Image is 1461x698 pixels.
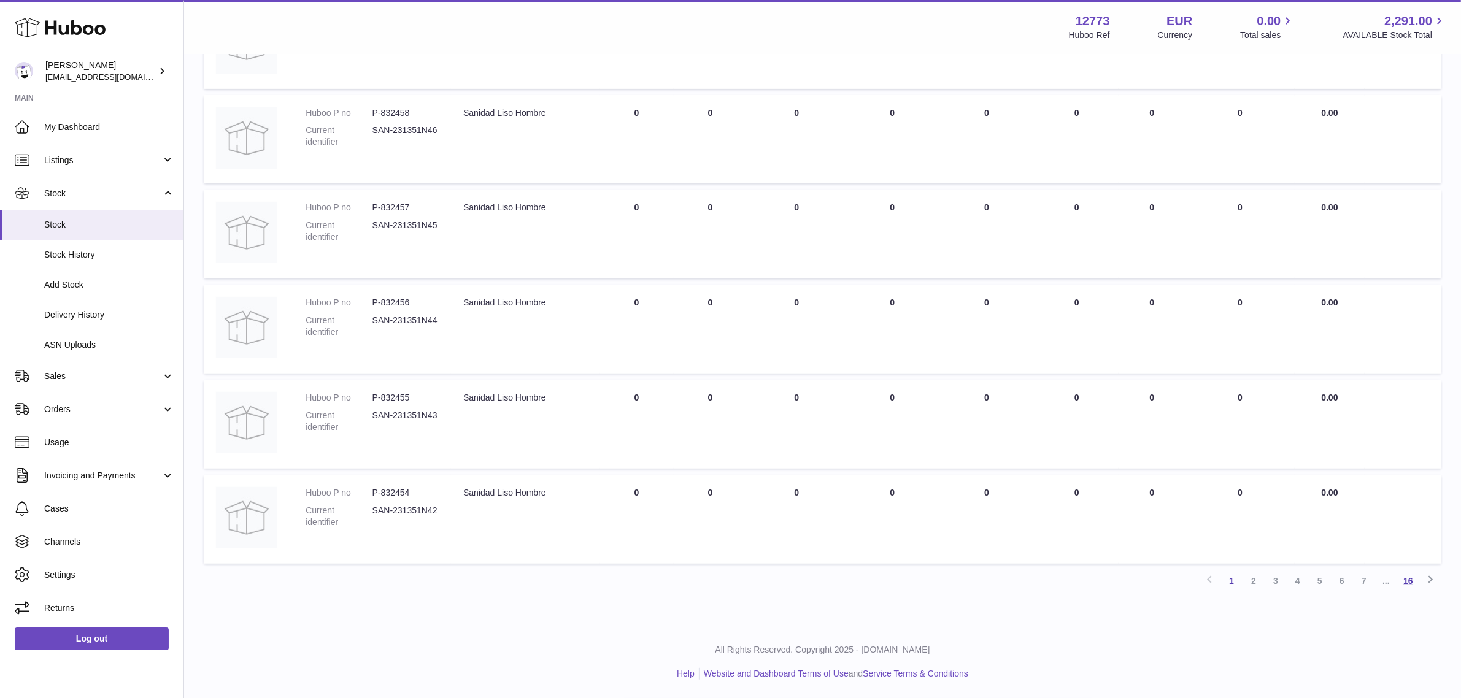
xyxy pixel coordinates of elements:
span: 0 [984,393,989,402]
span: 2,291.00 [1384,13,1432,29]
a: 1 [1220,570,1243,592]
span: Usage [44,437,174,448]
strong: 12773 [1076,13,1110,29]
td: 0 [1035,380,1119,469]
span: 0.00 [1321,393,1338,402]
td: 0 [1035,190,1119,278]
dt: Huboo P no [306,202,372,213]
td: 0 [674,475,747,564]
span: 0.00 [1321,488,1338,497]
td: 0 [674,95,747,184]
strong: EUR [1166,13,1192,29]
a: 2,291.00 AVAILABLE Stock Total [1343,13,1446,41]
img: product image [216,107,277,169]
span: 0 [984,202,989,212]
td: 0 [600,475,674,564]
td: 0 [846,285,938,374]
a: 16 [1397,570,1419,592]
img: product image [216,297,277,358]
td: 0 [1119,285,1185,374]
span: Stock History [44,249,174,261]
span: Channels [44,536,174,548]
a: 7 [1353,570,1375,592]
td: 0 [600,285,674,374]
dd: P-832457 [372,202,439,213]
span: Invoicing and Payments [44,470,161,481]
span: Settings [44,569,174,581]
dt: Current identifier [306,410,372,433]
td: 0 [1185,95,1295,184]
dd: SAN-231351N44 [372,315,439,338]
div: Sanidad Liso Hombre [463,392,587,404]
dd: SAN-231351N45 [372,220,439,243]
td: 0 [1119,95,1185,184]
td: 0 [674,380,747,469]
span: Stock [44,219,174,231]
td: 0 [600,190,674,278]
a: Log out [15,627,169,650]
td: 0 [1035,95,1119,184]
a: 4 [1287,570,1309,592]
dt: Current identifier [306,125,372,148]
td: 0 [1119,380,1185,469]
span: Stock [44,188,161,199]
dt: Current identifier [306,220,372,243]
div: Sanidad Liso Hombre [463,297,587,309]
img: product image [216,202,277,263]
td: 0 [674,190,747,278]
img: internalAdmin-12773@internal.huboo.com [15,62,33,80]
td: 0 [1185,190,1295,278]
span: ASN Uploads [44,339,174,351]
div: Sanidad Liso Hombre [463,487,587,499]
dt: Current identifier [306,505,372,528]
dt: Huboo P no [306,487,372,499]
td: 0 [846,380,938,469]
span: 0.00 [1321,108,1338,118]
dt: Current identifier [306,315,372,338]
span: Add Stock [44,279,174,291]
td: 0 [747,475,847,564]
td: 0 [674,285,747,374]
dd: SAN-231351N43 [372,410,439,433]
a: 6 [1331,570,1353,592]
dt: Huboo P no [306,297,372,309]
div: Sanidad Liso Hombre [463,107,587,119]
td: 0 [1035,285,1119,374]
span: AVAILABLE Stock Total [1343,29,1446,41]
dt: Huboo P no [306,392,372,404]
td: 0 [1185,475,1295,564]
dd: P-832456 [372,297,439,309]
td: 0 [1035,475,1119,564]
span: Delivery History [44,309,174,321]
dd: P-832454 [372,487,439,499]
td: 0 [1119,475,1185,564]
div: Sanidad Liso Hombre [463,202,587,213]
span: Cases [44,503,174,515]
span: My Dashboard [44,121,174,133]
dt: Huboo P no [306,107,372,119]
span: Listings [44,155,161,166]
dd: SAN-231351N46 [372,125,439,148]
dd: P-832455 [372,392,439,404]
td: 0 [1185,285,1295,374]
a: 3 [1265,570,1287,592]
a: Website and Dashboard Terms of Use [704,669,849,678]
span: ... [1375,570,1397,592]
div: Currency [1158,29,1193,41]
td: 0 [600,95,674,184]
span: Sales [44,370,161,382]
td: 0 [747,95,847,184]
span: 0.00 [1321,297,1338,307]
li: and [700,668,968,680]
span: 0.00 [1321,202,1338,212]
a: 0.00 Total sales [1240,13,1295,41]
img: product image [216,487,277,548]
span: 0.00 [1257,13,1281,29]
td: 0 [846,95,938,184]
dd: SAN-231351N42 [372,505,439,528]
dd: P-832458 [372,107,439,119]
td: 0 [1185,380,1295,469]
span: [EMAIL_ADDRESS][DOMAIN_NAME] [45,72,180,82]
td: 0 [747,285,847,374]
td: 0 [600,380,674,469]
